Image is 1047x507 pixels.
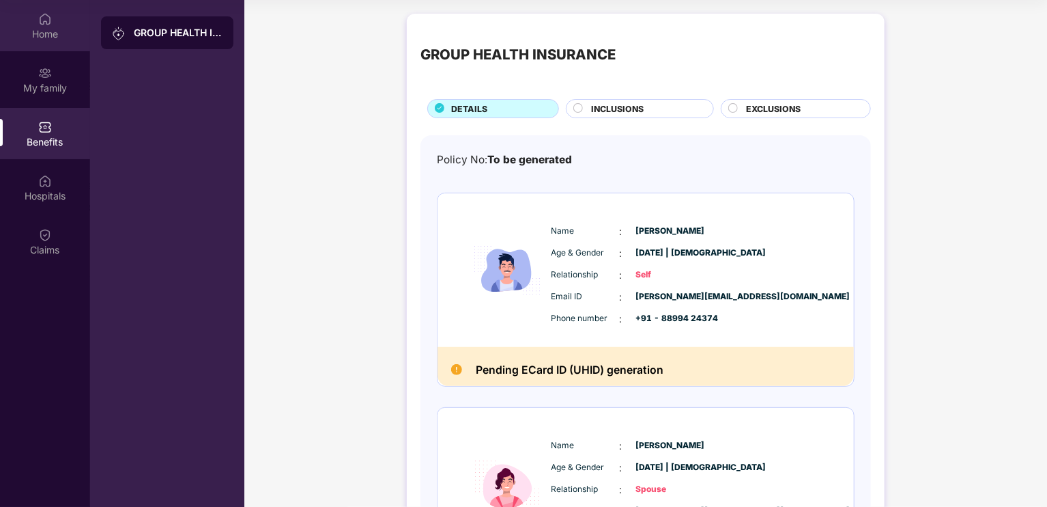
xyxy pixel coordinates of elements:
span: Name [551,439,620,452]
span: Relationship [551,269,620,282]
div: GROUP HEALTH INSURANCE [420,44,616,66]
span: : [620,439,622,454]
span: : [620,482,622,497]
span: [DATE] | [DEMOGRAPHIC_DATA] [636,247,704,260]
span: Age & Gender [551,247,620,260]
span: To be generated [487,153,572,166]
span: EXCLUSIONS [746,102,801,115]
img: svg+xml;base64,PHN2ZyBpZD0iSG9tZSIgeG1sbnM9Imh0dHA6Ly93d3cudzMub3JnLzIwMDAvc3ZnIiB3aWR0aD0iMjAiIG... [38,12,52,26]
img: svg+xml;base64,PHN2ZyBpZD0iQmVuZWZpdHMiIHhtbG5zPSJodHRwOi8vd3d3LnczLm9yZy8yMDAwL3N2ZyIgd2lkdGg9Ij... [38,120,52,134]
span: [PERSON_NAME][EMAIL_ADDRESS][DOMAIN_NAME] [636,290,704,303]
img: Pending [451,364,462,375]
span: : [620,312,622,327]
span: Spouse [636,483,704,496]
img: svg+xml;base64,PHN2ZyBpZD0iQ2xhaW0iIHhtbG5zPSJodHRwOi8vd3d3LnczLm9yZy8yMDAwL3N2ZyIgd2lkdGg9IjIwIi... [38,228,52,242]
span: : [620,461,622,476]
span: Self [636,269,704,282]
span: Phone number [551,312,620,325]
span: INCLUSIONS [591,102,644,115]
h2: Pending ECard ID (UHID) generation [476,361,663,379]
div: Policy No: [437,152,572,168]
img: icon [466,210,548,331]
div: GROUP HEALTH INSURANCE [134,26,223,40]
span: : [620,224,622,239]
img: svg+xml;base64,PHN2ZyBpZD0iSG9zcGl0YWxzIiB4bWxucz0iaHR0cDovL3d3dy53My5vcmcvMjAwMC9zdmciIHdpZHRoPS... [38,174,52,188]
span: Email ID [551,290,620,303]
span: [DATE] | [DEMOGRAPHIC_DATA] [636,461,704,474]
span: : [620,268,622,283]
span: Name [551,225,620,238]
span: [PERSON_NAME] [636,439,704,452]
span: Age & Gender [551,461,620,474]
span: DETAILS [451,102,487,115]
img: svg+xml;base64,PHN2ZyB3aWR0aD0iMjAiIGhlaWdodD0iMjAiIHZpZXdCb3g9IjAgMCAyMCAyMCIgZmlsbD0ibm9uZSIgeG... [38,66,52,80]
span: [PERSON_NAME] [636,225,704,238]
span: +91 - 88994 24374 [636,312,704,325]
span: : [620,290,622,305]
span: : [620,246,622,261]
img: svg+xml;base64,PHN2ZyB3aWR0aD0iMjAiIGhlaWdodD0iMjAiIHZpZXdCb3g9IjAgMCAyMCAyMCIgZmlsbD0ibm9uZSIgeG... [112,27,126,40]
span: Relationship [551,483,620,496]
